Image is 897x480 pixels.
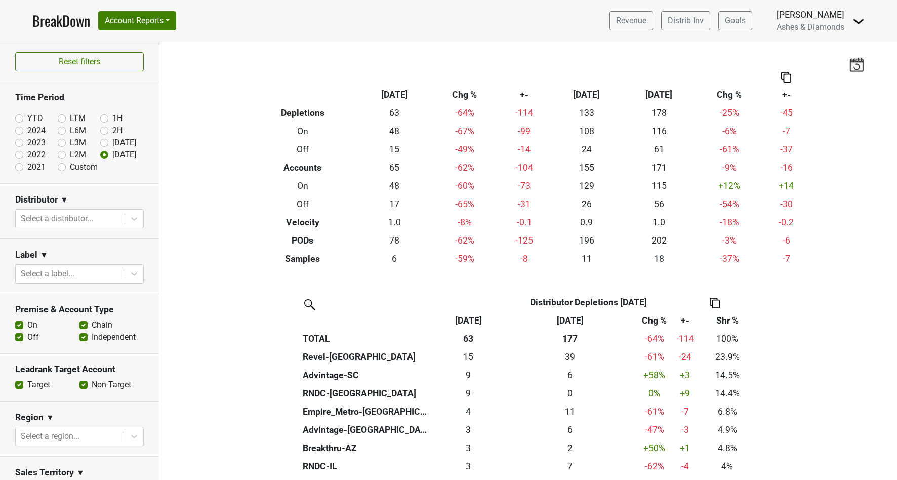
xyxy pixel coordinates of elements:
h3: Premise & Account Type [15,304,144,315]
th: Off [248,195,358,213]
label: 2022 [27,149,46,161]
td: -73 [499,177,550,195]
div: 11 [507,405,634,418]
td: 9.07 [433,366,504,384]
td: 3.07 [433,421,504,439]
td: -65 % [431,195,499,213]
span: ▼ [46,412,54,424]
td: 100% [698,330,757,348]
td: -6 % [696,122,763,140]
td: -99 [499,122,550,140]
th: 63 [433,330,504,348]
td: -47 % [636,421,673,439]
td: -30 [763,195,809,213]
th: Distributor Depletions [DATE] [504,293,673,311]
td: -62 % [431,158,499,177]
td: -14 [499,140,550,158]
td: 26 [550,195,623,213]
td: +12 % [696,177,763,195]
label: Custom [70,161,98,173]
span: ▼ [76,467,85,479]
td: 4.8% [698,439,757,457]
img: filter [301,296,317,312]
h3: Distributor [15,194,58,205]
td: -54 % [696,195,763,213]
label: [DATE] [112,137,136,149]
td: -8 [499,250,550,268]
span: ▼ [40,249,48,261]
td: 1.0 [623,213,695,231]
th: 38.583 [504,348,636,366]
td: -9 % [696,158,763,177]
th: On [248,122,358,140]
th: Off [248,140,358,158]
span: -114 [676,334,694,344]
td: 14.4% [698,384,757,403]
div: 0 [507,387,634,400]
th: Accounts [248,158,358,177]
td: -16 [763,158,809,177]
td: -61 % [696,140,763,158]
label: Target [27,379,50,391]
th: Breakthru-AZ [301,439,433,457]
td: 18 [623,250,695,268]
td: -62 % [431,231,499,250]
td: +58 % [636,366,673,384]
td: 155 [550,158,623,177]
td: 0 % [636,384,673,403]
th: Samples [248,250,358,268]
div: +3 [675,369,695,382]
td: -60 % [431,177,499,195]
div: 6 [507,369,634,382]
div: 9 [435,387,502,400]
td: 108 [550,122,623,140]
td: 24 [550,140,623,158]
td: 115 [623,177,695,195]
td: -104 [499,158,550,177]
div: 6 [507,423,634,436]
th: Chg % [431,86,499,104]
label: 2024 [27,125,46,137]
th: &nbsp;: activate to sort column ascending [301,311,433,330]
span: -64% [645,334,664,344]
td: -59 % [431,250,499,268]
img: Copy to clipboard [710,298,720,308]
td: -7 [763,250,809,268]
div: 39 [507,350,634,364]
span: Ashes & Diamonds [777,22,844,32]
th: Sep '24: activate to sort column ascending [504,311,636,330]
th: Chg % [696,86,763,104]
th: +- [499,86,550,104]
div: -3 [675,423,695,436]
h3: Sales Territory [15,467,74,478]
td: 3 [433,439,504,457]
th: Sep '25: activate to sort column ascending [433,311,504,330]
label: Non-Target [92,379,131,391]
td: -37 [763,140,809,158]
div: 2 [507,442,634,455]
th: Shr %: activate to sort column ascending [698,311,757,330]
th: On [248,177,358,195]
img: Copy to clipboard [781,72,791,83]
td: -31 [499,195,550,213]
h3: Label [15,250,37,260]
label: LTM [70,112,86,125]
div: -24 [675,350,695,364]
td: -67 % [431,122,499,140]
img: last_updated_date [849,57,864,71]
td: 4% [698,457,757,475]
a: Distrib Inv [661,11,710,30]
label: Off [27,331,39,343]
span: ▼ [60,194,68,206]
th: [DATE] [623,86,695,104]
th: [DATE] [358,86,430,104]
label: 1H [112,112,123,125]
td: -18 % [696,213,763,231]
td: 2.5 [433,457,504,475]
th: 6.500 [504,457,636,475]
div: 4 [435,405,502,418]
td: -61 % [636,348,673,366]
a: Revenue [609,11,653,30]
td: +50 % [636,439,673,457]
label: [DATE] [112,149,136,161]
